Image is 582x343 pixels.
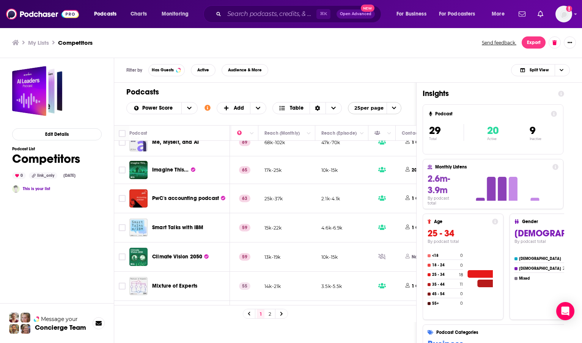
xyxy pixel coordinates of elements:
[348,102,384,114] span: 25 per page
[119,139,126,146] span: Toggle select row
[402,129,422,138] div: Contacts
[428,196,459,206] h4: By podcast total
[126,68,142,73] h3: Filter by
[94,9,116,19] span: Podcasts
[435,111,548,116] h4: Podcast
[126,102,198,114] h2: Choose List sort
[131,9,147,19] span: Charts
[530,124,535,137] span: 9
[460,282,463,287] h4: 11
[396,9,426,19] span: For Business
[460,263,463,268] h4: 0
[237,129,248,138] div: Power Score
[564,36,576,49] button: Show More Button
[337,9,375,19] button: Open AdvancedNew
[428,173,450,196] span: 2.6m-3.9m
[516,8,529,20] a: Show notifications dropdown
[402,161,444,179] button: 20 Contacts
[234,105,244,111] span: Add
[412,225,433,231] p: 1 Contact
[555,6,572,22] button: Show profile menu
[423,89,552,98] h1: Insights
[191,64,215,76] button: Active
[129,219,148,237] a: Smart Talks with IBM
[428,228,498,239] h3: 25 - 34
[428,239,498,244] h4: By podcast total
[321,129,357,138] div: Reach (Episode)
[412,139,433,146] p: 1 Contact
[566,6,572,12] svg: Add a profile image
[162,9,189,19] span: Monitoring
[12,66,62,116] a: Competitors
[321,225,343,231] p: 4.6k-6.9k
[412,167,437,173] p: 20 Contacts
[402,218,439,238] button: 1 Contact
[127,105,181,111] button: open menu
[129,277,148,295] img: Mixture of Experts
[148,64,185,76] button: Has Guests
[304,129,313,138] button: Column Actions
[9,324,19,334] img: Jon Profile
[530,137,541,141] p: Inactive
[257,309,264,318] a: 1
[197,68,209,72] span: Active
[321,195,340,202] p: 2.1k-4.1k
[412,254,440,260] p: Not Available
[228,68,262,72] span: Audience & More
[321,139,340,146] p: 47k-70k
[126,8,151,20] a: Charts
[129,248,148,266] img: Climate Vision 2050
[12,172,26,179] div: 0
[129,161,148,179] img: Imagine This...
[486,8,514,20] button: open menu
[519,266,561,271] h4: [DEMOGRAPHIC_DATA]
[126,87,398,97] h1: Podcasts
[129,189,148,208] a: PwC's accounting podcast
[239,253,250,261] p: 59
[60,173,79,179] div: [DATE]
[556,302,574,320] div: Open Intercom Messenger
[522,36,546,49] button: Export
[435,164,549,170] h4: Monthly Listens
[316,9,330,19] span: ⌘ K
[152,195,225,202] a: PwC's accounting podcast
[432,263,459,267] h4: 18 - 24
[434,219,489,224] h4: Age
[239,166,250,174] p: 65
[152,195,219,201] span: PwC's accounting podcast
[119,167,126,173] span: Toggle select row
[321,167,338,173] p: 10k-15k
[129,129,147,138] div: Podcast
[12,151,80,166] h1: Competitors
[152,166,195,174] a: Imagine This...
[432,272,458,277] h4: 25 - 34
[217,102,267,114] h2: + Add
[156,8,198,20] button: open menu
[264,139,285,146] p: 68k-102k
[89,8,126,20] button: open menu
[129,133,148,151] img: Me, Myself, and AI
[310,102,326,114] div: Sort Direction
[555,6,572,22] img: User Profile
[290,105,304,111] span: Table
[142,105,175,111] span: Power Score
[28,39,49,46] h3: My Lists
[402,133,439,151] button: 1 Contact
[12,185,20,193] a: Rachael
[511,64,570,76] h2: Choose View
[348,102,401,114] button: open menu
[272,102,342,114] button: Choose View
[519,276,563,281] h4: Mixed
[487,137,499,141] p: Active
[321,283,342,290] p: 3.5k-5.5k
[391,8,436,20] button: open menu
[239,138,250,146] p: 69
[264,283,281,290] p: 14k-21k
[432,301,459,306] h4: 55+
[152,253,202,260] span: Climate Vision 2050
[239,224,250,231] p: 59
